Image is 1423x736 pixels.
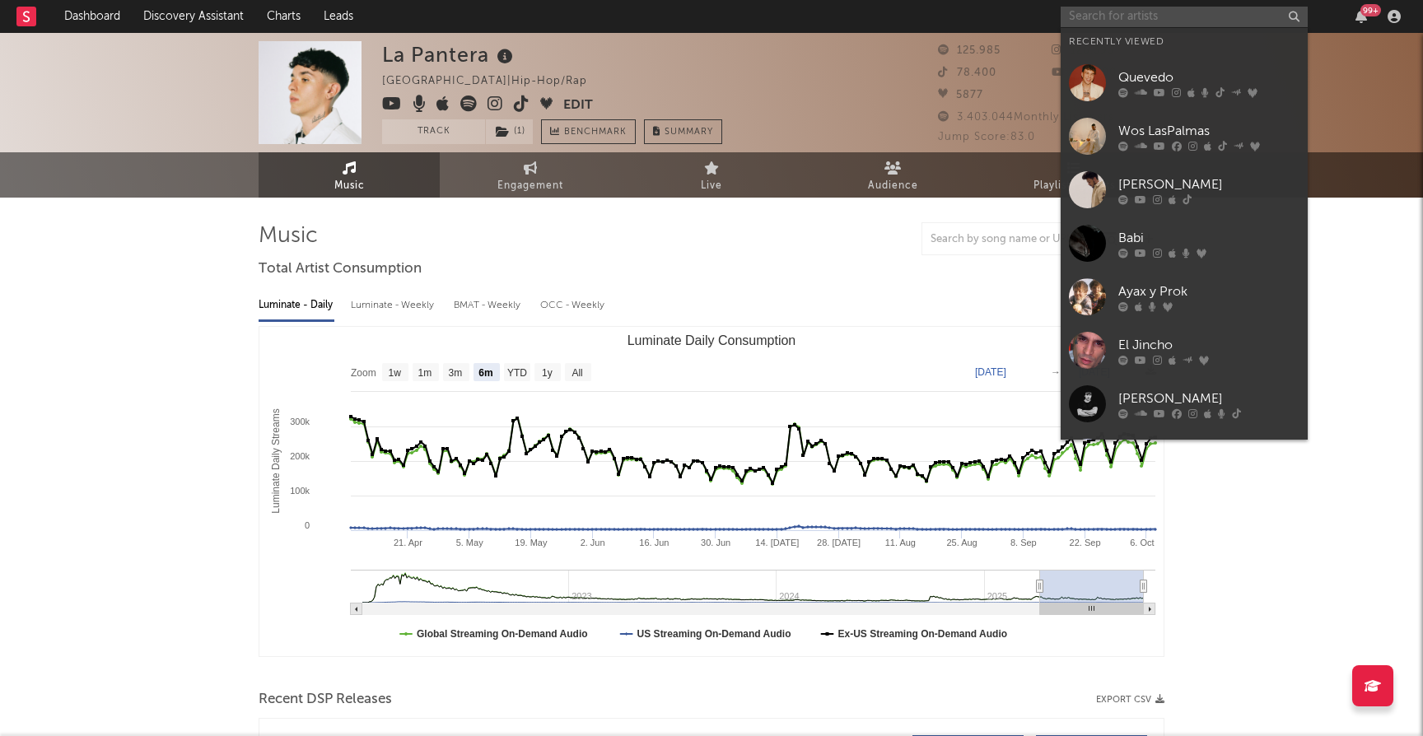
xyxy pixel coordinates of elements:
[486,119,533,144] button: (1)
[1010,538,1037,547] text: 8. Sep
[418,367,432,379] text: 1m
[938,112,1114,123] span: 3.403.044 Monthly Listeners
[1355,10,1367,23] button: 99+
[564,123,627,142] span: Benchmark
[1033,176,1115,196] span: Playlists/Charts
[938,68,996,78] span: 78.400
[983,152,1164,198] a: Playlists/Charts
[1061,270,1308,324] a: Ayax y Prok
[1061,109,1308,163] a: Wos LasPalmas
[665,128,713,137] span: Summary
[1061,324,1308,377] a: El Jincho
[922,233,1096,246] input: Search by song name or URL
[456,538,484,547] text: 5. May
[1096,695,1164,705] button: Export CSV
[382,41,517,68] div: La Pantera
[701,538,730,547] text: 30. Jun
[1061,377,1308,431] a: [PERSON_NAME]
[259,152,440,198] a: Music
[639,538,669,547] text: 16. Jun
[290,486,310,496] text: 100k
[1070,538,1101,547] text: 22. Sep
[938,90,983,100] span: 5877
[389,367,402,379] text: 1w
[542,367,553,379] text: 1y
[497,176,563,196] span: Engagement
[259,690,392,710] span: Recent DSP Releases
[1118,282,1299,301] div: Ayax y Prok
[540,291,606,319] div: OCC - Weekly
[1061,163,1308,217] a: [PERSON_NAME]
[975,366,1006,378] text: [DATE]
[515,538,548,547] text: 19. May
[563,95,593,116] button: Edit
[1118,335,1299,355] div: El Jincho
[382,72,606,91] div: [GEOGRAPHIC_DATA] | Hip-Hop/Rap
[1061,431,1308,484] a: [PERSON_NAME]
[1052,68,1117,78] span: 194.000
[259,259,422,279] span: Total Artist Consumption
[938,132,1035,142] span: Jump Score: 83.0
[755,538,799,547] text: 14. [DATE]
[701,176,722,196] span: Live
[541,119,636,144] a: Benchmark
[621,152,802,198] a: Live
[394,538,422,547] text: 21. Apr
[305,520,310,530] text: 0
[259,327,1164,656] svg: Luminate Daily Consumption
[440,152,621,198] a: Engagement
[1052,45,1114,56] span: 126.393
[1118,389,1299,408] div: [PERSON_NAME]
[270,408,282,513] text: Luminate Daily Streams
[802,152,983,198] a: Audience
[417,628,588,640] text: Global Streaming On-Demand Audio
[838,628,1008,640] text: Ex-US Streaming On-Demand Audio
[1051,366,1061,378] text: →
[885,538,916,547] text: 11. Aug
[351,291,437,319] div: Luminate - Weekly
[290,417,310,426] text: 300k
[1061,217,1308,270] a: Babi
[454,291,524,319] div: BMAT - Weekly
[507,367,527,379] text: YTD
[637,628,791,640] text: US Streaming On-Demand Audio
[1061,56,1308,109] a: Quevedo
[1118,68,1299,87] div: Quevedo
[1118,121,1299,141] div: Wos LasPalmas
[382,119,485,144] button: Track
[1130,538,1154,547] text: 6. Oct
[1360,4,1381,16] div: 99 +
[868,176,918,196] span: Audience
[628,333,796,347] text: Luminate Daily Consumption
[478,367,492,379] text: 6m
[572,367,582,379] text: All
[817,538,861,547] text: 28. [DATE]
[1061,7,1308,27] input: Search for artists
[449,367,463,379] text: 3m
[1069,32,1299,52] div: Recently Viewed
[259,291,334,319] div: Luminate - Daily
[938,45,1001,56] span: 125.985
[644,119,722,144] button: Summary
[334,176,365,196] span: Music
[1118,228,1299,248] div: Babi
[351,367,376,379] text: Zoom
[581,538,605,547] text: 2. Jun
[290,451,310,461] text: 200k
[1118,175,1299,194] div: [PERSON_NAME]
[485,119,534,144] span: ( 1 )
[946,538,977,547] text: 25. Aug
